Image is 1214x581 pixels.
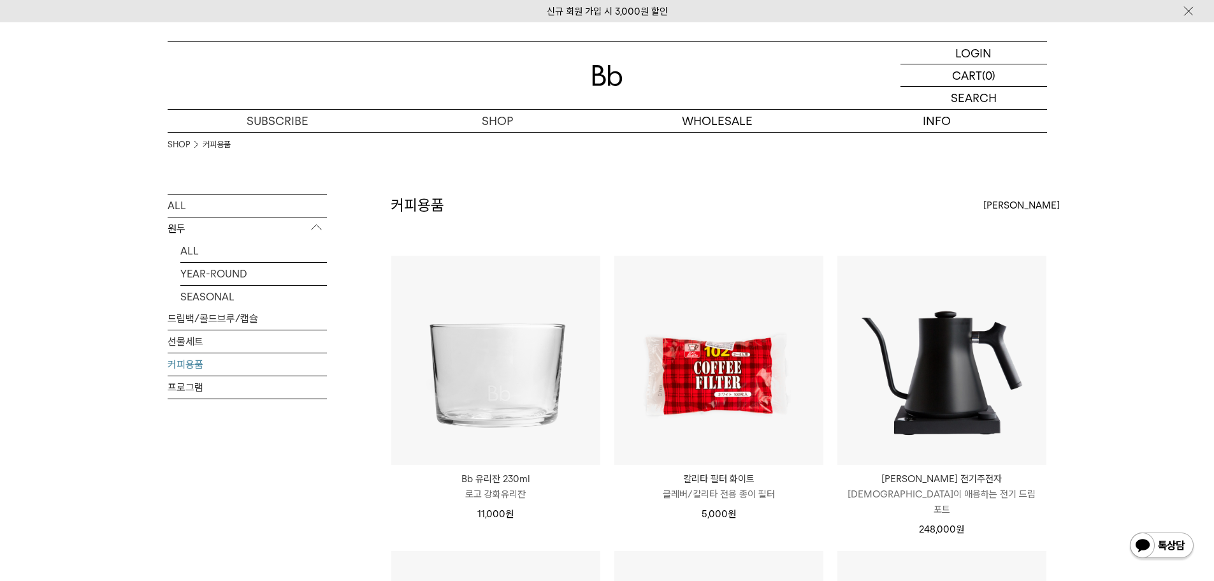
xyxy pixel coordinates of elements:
[837,256,1046,465] img: 펠로우 스태그 전기주전자
[391,471,600,502] a: Bb 유리잔 230ml 로고 강화유리잔
[956,524,964,535] span: 원
[900,64,1047,87] a: CART (0)
[983,198,1060,213] span: [PERSON_NAME]
[900,42,1047,64] a: LOGIN
[837,471,1046,487] p: [PERSON_NAME] 전기주전자
[728,508,736,520] span: 원
[547,6,668,17] a: 신규 회원 가입 시 3,000원 할인
[168,330,327,353] a: 선물세트
[391,195,444,216] h2: 커피용품
[951,87,997,109] p: SEARCH
[203,138,231,151] a: 커피용품
[837,471,1046,517] a: [PERSON_NAME] 전기주전자 [DEMOGRAPHIC_DATA]이 애용하는 전기 드립 포트
[955,42,992,64] p: LOGIN
[837,487,1046,517] p: [DEMOGRAPHIC_DATA]이 애용하는 전기 드립 포트
[180,286,327,308] a: SEASONAL
[391,487,600,502] p: 로고 강화유리잔
[592,65,623,86] img: 로고
[180,263,327,285] a: YEAR-ROUND
[477,508,514,520] span: 11,000
[168,353,327,376] a: 커피용품
[614,256,823,465] img: 칼리타 필터 화이트
[168,195,327,217] a: ALL
[827,110,1047,132] p: INFO
[168,376,327,399] a: 프로그램
[982,64,995,86] p: (0)
[614,487,823,502] p: 클레버/칼리타 전용 종이 필터
[168,110,387,132] a: SUBSCRIBE
[702,508,736,520] span: 5,000
[168,138,190,151] a: SHOP
[1129,531,1195,562] img: 카카오톡 채널 1:1 채팅 버튼
[391,471,600,487] p: Bb 유리잔 230ml
[387,110,607,132] a: SHOP
[952,64,982,86] p: CART
[919,524,964,535] span: 248,000
[168,217,327,240] p: 원두
[607,110,827,132] p: WHOLESALE
[168,307,327,330] a: 드립백/콜드브루/캡슐
[614,471,823,487] p: 칼리타 필터 화이트
[614,471,823,502] a: 칼리타 필터 화이트 클레버/칼리타 전용 종이 필터
[180,240,327,262] a: ALL
[391,256,600,465] img: Bb 유리잔 230ml
[505,508,514,520] span: 원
